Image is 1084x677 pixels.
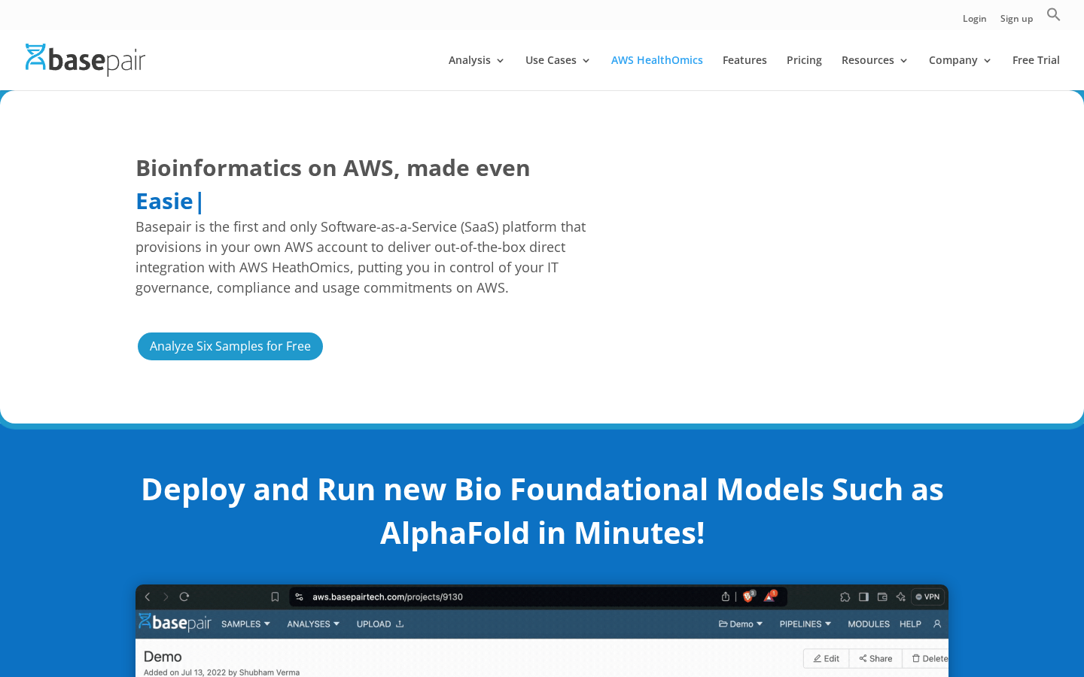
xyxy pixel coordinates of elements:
a: AWS HealthOmics [611,55,703,90]
a: Analysis [449,55,506,90]
a: Pricing [787,55,822,90]
a: Company [929,55,993,90]
a: Resources [842,55,909,90]
a: Use Cases [525,55,592,90]
span: | [193,185,206,216]
a: Login [963,14,987,30]
a: Free Trial [1012,55,1060,90]
span: Bioinformatics on AWS, made even [135,151,531,184]
a: Features [723,55,767,90]
a: Sign up [1000,14,1033,30]
span: Basepair is the first and only Software-as-a-Service (SaaS) platform that provisions in your own ... [135,217,605,298]
iframe: Overcoming the Scientific and IT Challenges Associated with Scaling Omics Analysis | AWS Events [650,151,948,319]
a: Analyze Six Samples for Free [135,330,325,363]
h2: Deploy and Run new Bio Foundational Models Such as AlphaFold in Minutes! [135,467,948,562]
span: Easie [135,185,193,216]
a: Search Icon Link [1046,7,1061,30]
img: Basepair [26,44,145,76]
svg: Search [1046,7,1061,22]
